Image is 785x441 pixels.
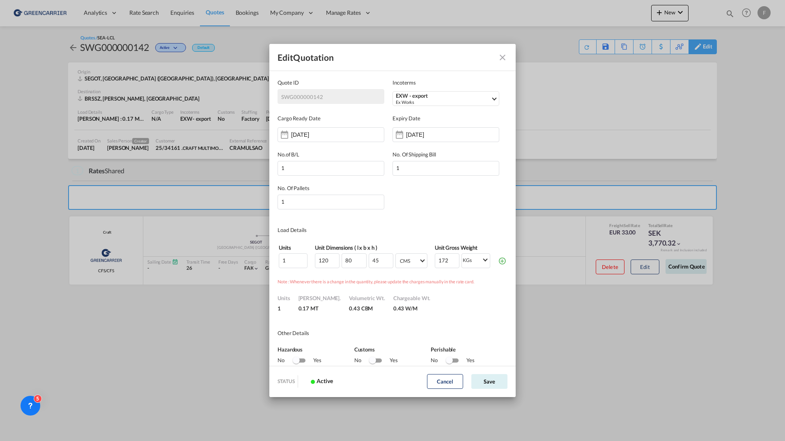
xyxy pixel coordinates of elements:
div: Quotation [278,52,334,63]
label: Expiry Date [392,114,499,125]
md-switch: Switch No Ink [369,356,381,366]
div: KGs [463,257,472,263]
div: No [431,356,446,366]
label: Incoterms [392,78,499,89]
div: Hazardous [278,345,346,354]
div: Load Details [278,226,392,234]
div: Customs [354,345,423,354]
label: No. Of Pallets [278,184,384,195]
label: No.of B/L [278,150,384,161]
input: H [369,253,393,268]
th: Unit Gross Weight [434,243,491,252]
th: Unit Dimensions ( l x b x h ) [309,243,434,252]
input: B/L [278,161,384,176]
input: B [342,253,366,268]
div: 0.43 CBM [349,302,385,312]
div: Yes [381,356,398,366]
th: Units [278,243,308,252]
div: Yes [305,356,321,366]
div: Note : Whenever there is a change in the quantity, please update the charges manually in the rate... [278,269,507,286]
div: No [278,356,293,366]
b: Edit [278,52,293,62]
div: STATUS [273,378,298,385]
md-dialog: Quote ID IncotermsSelect ... [269,44,516,397]
div: Yes [458,356,475,366]
div: Volumetric Wt. [349,294,385,312]
input: L [315,253,340,268]
div: Other Details [278,329,392,337]
input: Weight [435,253,459,268]
div: Perishable [431,345,499,354]
div: 0.17 MT [298,302,341,312]
md-switch: Switch No Ink [293,356,305,366]
label: No. Of Shipping Bill [392,150,499,161]
label: Quote ID [278,78,384,89]
div: Units [278,294,290,312]
div: Chargeable Wt. [393,294,431,312]
md-icon: icon-plus-circle-outline green-400-fg [498,257,506,265]
button: Save [471,374,507,389]
div: Ex Works [396,99,491,105]
div: EXW - export [396,93,491,99]
label: Cargo Ready Date [278,114,384,125]
span: Active [301,377,333,384]
div: 1 [278,302,290,312]
md-icon: icon-flickr-after [304,375,317,388]
div: CMS [400,258,410,264]
input: No. Of Pallets [278,195,384,209]
md-switch: Switch No Ink [446,356,458,366]
div: 0.43 W/M [393,302,431,312]
div: [PERSON_NAME]. [298,294,341,312]
md-icon: Close dialog [498,53,507,62]
div: No [354,356,370,366]
input: Enter date [291,131,343,138]
md-select: Select Incoterms: EXW - export Ex Works [392,91,499,106]
button: Close dialog [494,49,511,66]
input: No. Of Shipping Bill [392,161,499,176]
input: Enter date [406,131,458,138]
button: Cancel [427,374,463,389]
